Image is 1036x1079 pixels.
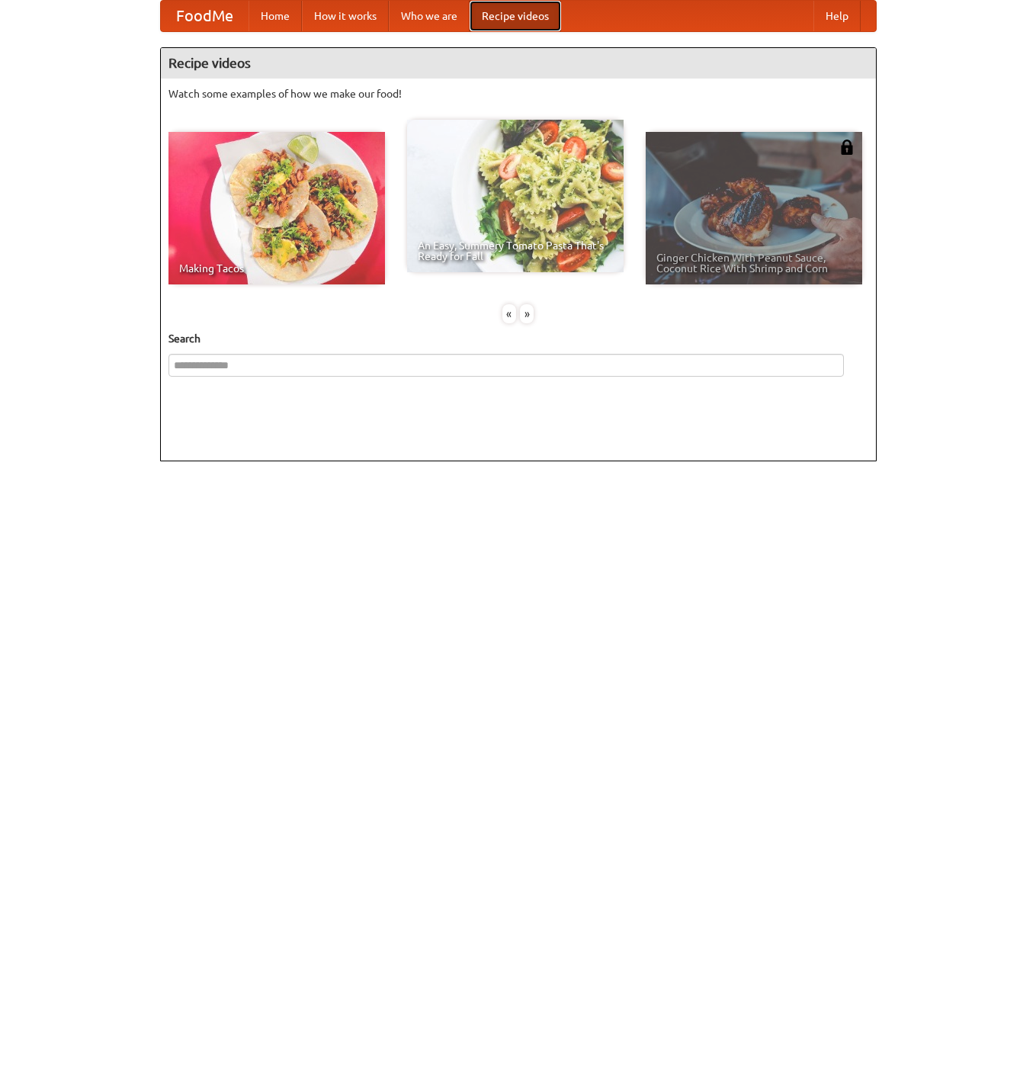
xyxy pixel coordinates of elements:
span: Making Tacos [179,263,374,274]
a: Recipe videos [470,1,561,31]
a: How it works [302,1,389,31]
a: FoodMe [161,1,249,31]
h5: Search [168,331,868,346]
a: Help [813,1,861,31]
h4: Recipe videos [161,48,876,79]
img: 483408.png [839,140,855,155]
a: Making Tacos [168,132,385,284]
p: Watch some examples of how we make our food! [168,86,868,101]
a: Home [249,1,302,31]
div: » [520,304,534,323]
span: An Easy, Summery Tomato Pasta That's Ready for Fall [418,240,613,262]
a: An Easy, Summery Tomato Pasta That's Ready for Fall [407,120,624,272]
div: « [502,304,516,323]
a: Who we are [389,1,470,31]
